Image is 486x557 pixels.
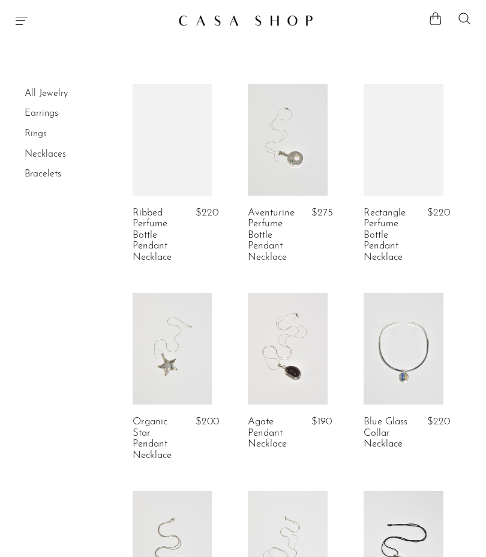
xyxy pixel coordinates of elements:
a: Rectangle Perfume Bottle Pendant Necklace [364,208,412,263]
span: $275 [311,208,333,218]
a: Earrings [25,109,58,118]
span: $220 [427,417,450,427]
a: Agate Pendant Necklace [248,417,296,450]
a: Bracelets [25,169,61,179]
span: $220 [427,208,450,218]
a: All Jewelry [25,89,68,98]
span: $190 [311,417,332,427]
a: Necklaces [25,149,66,159]
span: $200 [196,417,219,427]
button: Menu [14,13,29,28]
a: Ribbed Perfume Bottle Pendant Necklace [133,208,181,263]
a: Aventurine Perfume Bottle Pendant Necklace [248,208,296,263]
a: Blue Glass Collar Necklace [364,417,412,450]
span: $220 [196,208,218,218]
a: Rings [25,129,47,139]
a: Organic Star Pendant Necklace [133,417,181,461]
